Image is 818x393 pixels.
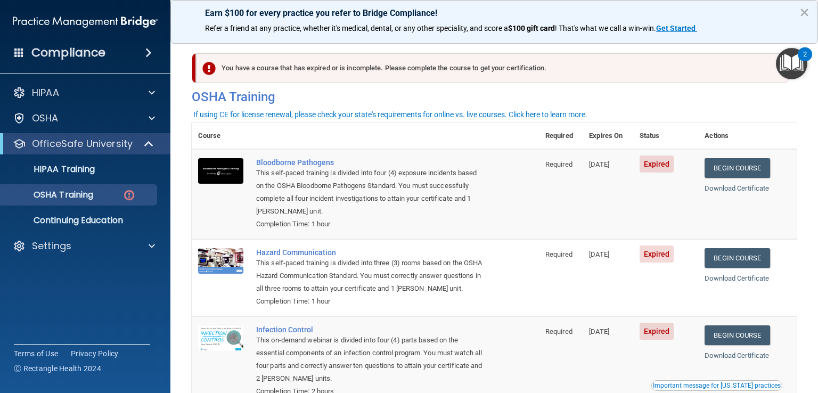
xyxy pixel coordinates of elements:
span: Expired [640,155,674,173]
a: OfficeSafe University [13,137,154,150]
a: OSHA [13,112,155,125]
button: If using CE for license renewal, please check your state's requirements for online vs. live cours... [192,109,589,120]
span: [DATE] [589,160,609,168]
th: Actions [698,123,797,149]
p: HIPAA Training [7,164,95,175]
img: exclamation-circle-solid-danger.72ef9ffc.png [202,62,216,75]
a: Begin Course [705,248,770,268]
button: Close [799,4,809,21]
p: Continuing Education [7,215,152,226]
h4: OSHA Training [192,89,797,104]
a: Terms of Use [14,348,58,359]
span: [DATE] [589,250,609,258]
span: Required [545,160,572,168]
a: Settings [13,240,155,252]
div: Completion Time: 1 hour [256,218,486,231]
div: You have a course that has expired or is incomplete. Please complete the course to get your certi... [196,53,789,83]
span: ! That's what we call a win-win. [555,24,656,32]
div: This on-demand webinar is divided into four (4) parts based on the essential components of an inf... [256,334,486,385]
p: OfficeSafe University [32,137,133,150]
a: Begin Course [705,325,770,345]
button: Open Resource Center, 2 new notifications [776,48,807,79]
span: [DATE] [589,327,609,335]
div: If using CE for license renewal, please check your state's requirements for online vs. live cours... [193,111,587,118]
a: Bloodborne Pathogens [256,158,486,167]
th: Status [633,123,699,149]
p: Settings [32,240,71,252]
h4: Compliance [31,45,105,60]
strong: $100 gift card [508,24,555,32]
span: Expired [640,323,674,340]
th: Required [539,123,583,149]
a: Get Started [656,24,697,32]
div: This self-paced training is divided into four (4) exposure incidents based on the OSHA Bloodborne... [256,167,486,218]
a: Download Certificate [705,351,769,359]
p: HIPAA [32,86,59,99]
a: Download Certificate [705,184,769,192]
a: Privacy Policy [71,348,119,359]
span: Required [545,327,572,335]
th: Expires On [583,123,633,149]
strong: Get Started [656,24,696,32]
a: Download Certificate [705,274,769,282]
div: Important message for [US_STATE] practices [653,382,781,389]
span: Ⓒ Rectangle Health 2024 [14,363,101,374]
p: Earn $100 for every practice you refer to Bridge Compliance! [205,8,783,18]
div: Completion Time: 1 hour [256,295,486,308]
a: HIPAA [13,86,155,99]
a: Hazard Communication [256,248,486,257]
span: Required [545,250,572,258]
a: Infection Control [256,325,486,334]
button: Read this if you are a dental practitioner in the state of CA [651,380,782,391]
p: OSHA [32,112,59,125]
p: OSHA Training [7,190,93,200]
a: Begin Course [705,158,770,178]
div: This self-paced training is divided into three (3) rooms based on the OSHA Hazard Communication S... [256,257,486,295]
span: Expired [640,245,674,263]
th: Course [192,123,250,149]
div: 2 [803,54,807,68]
img: PMB logo [13,11,158,32]
span: Refer a friend at any practice, whether it's medical, dental, or any other speciality, and score a [205,24,508,32]
img: danger-circle.6113f641.png [122,189,136,202]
